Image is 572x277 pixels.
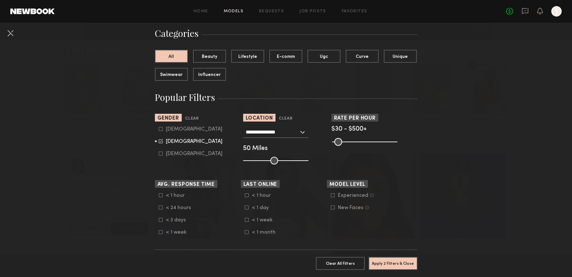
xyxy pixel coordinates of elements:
[231,50,264,63] button: Lifestyle
[166,152,222,156] div: [DEMOGRAPHIC_DATA]
[166,127,222,131] div: [DEMOGRAPHIC_DATA]
[316,257,365,270] button: Clear All Filters
[342,9,367,14] a: Favorites
[331,126,367,132] span: $30 - $500+
[384,50,417,63] button: Unique
[243,146,329,152] div: 50 Miles
[166,218,191,222] div: < 3 days
[5,28,16,38] button: Cancel
[308,50,340,63] button: Ugc
[193,68,226,81] button: Influencer
[252,194,277,197] div: < 1 hour
[369,257,417,270] button: Apply 2 Filters & Close
[194,9,208,14] a: Home
[279,115,293,123] button: Clear
[166,230,191,234] div: < 1 week
[157,116,179,121] span: Gender
[252,230,277,234] div: < 1 month
[224,9,243,14] a: Models
[5,28,16,39] common-close-button: Cancel
[329,182,366,187] span: Model Level
[299,9,326,14] a: Job Posts
[269,50,302,63] button: E-comm
[338,194,368,197] div: Experienced
[243,182,277,187] span: Last Online
[157,182,215,187] span: Avg. Response Time
[166,206,191,210] div: < 24 hours
[193,50,226,63] button: Beauty
[334,116,376,121] span: Rate per Hour
[246,116,273,121] span: Location
[166,140,222,144] div: [DEMOGRAPHIC_DATA]
[155,91,417,103] h3: Popular Filters
[259,9,284,14] a: Requests
[155,68,188,81] button: Swimwear
[252,206,277,210] div: < 1 day
[252,218,277,222] div: < 1 week
[155,50,188,63] button: All
[166,194,191,197] div: < 1 hour
[338,206,363,210] div: New Faces
[346,50,379,63] button: Curve
[551,6,562,16] a: J
[155,27,417,39] h3: Categories
[185,115,199,123] button: Clear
